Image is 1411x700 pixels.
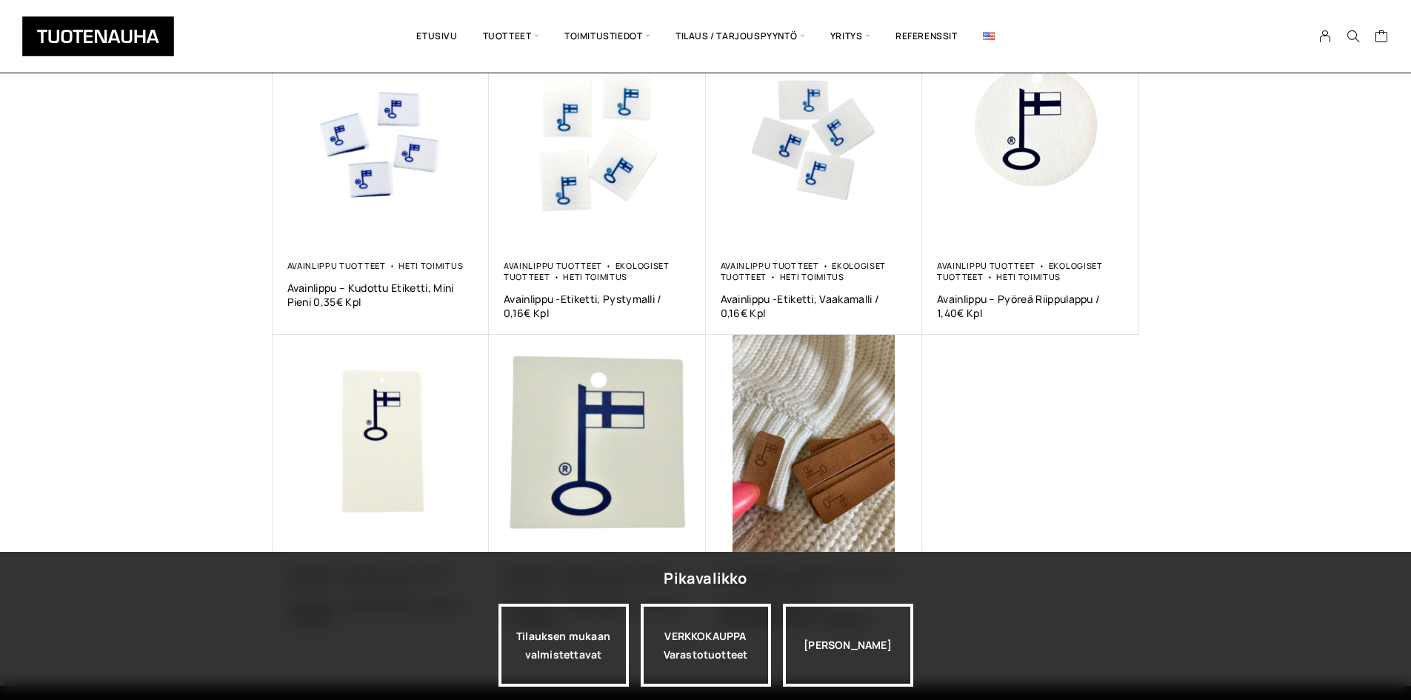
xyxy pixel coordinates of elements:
a: Heti toimitus [398,260,463,271]
span: Tuotteet [470,11,552,61]
a: Avainlippu tuotteet [937,260,1035,271]
a: Tilauksen mukaan valmistettavat [498,604,629,687]
a: Avainlippu -etiketti, pystymalli / 0,16€ Kpl [504,292,691,320]
a: Heti toimitus [780,271,844,282]
a: VERKKOKAUPPAVarastotuotteet [641,604,771,687]
a: Avainlippu tuotteet [504,260,602,271]
a: Avainlippu -Etiketti, Vaakamalli / 0,16€ Kpl [721,292,908,320]
div: Pikavalikko [664,565,747,592]
div: [PERSON_NAME] [783,604,913,687]
a: Avainlippu – Pyöreä Riippulappu / 1,40€ Kpl [937,292,1124,320]
a: Avainlippu tuotteet [721,260,819,271]
span: Yritys [818,11,883,61]
span: Toimitustiedot [552,11,663,61]
a: Avainlippu – kudottu etiketti, mini pieni 0,35€ kpl [287,281,475,309]
a: Avainlippu tuotteet [287,260,386,271]
img: English [983,32,995,40]
a: Ekologiset tuotteet [937,260,1103,282]
button: Search [1339,30,1367,43]
a: Cart [1375,29,1389,47]
a: Ekologiset tuotteet [504,260,670,282]
a: Referenssit [883,11,970,61]
a: Ekologiset tuotteet [721,260,887,282]
span: Tilaus / Tarjouspyyntö [663,11,818,61]
a: My Account [1311,30,1340,43]
a: Heti toimitus [996,271,1061,282]
div: VERKKOKAUPPA Varastotuotteet [641,604,771,687]
img: Tuotenauha Oy [22,16,174,56]
a: Etusivu [404,11,470,61]
a: Heti toimitus [563,271,627,282]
